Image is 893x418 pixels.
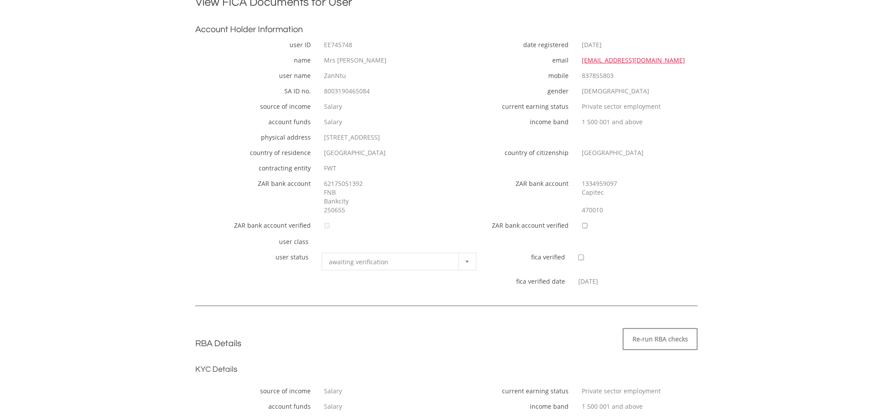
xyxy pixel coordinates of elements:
[260,102,311,111] label: source of income
[576,148,698,157] div: [GEOGRAPHIC_DATA]
[259,164,311,172] label: contracting entity
[258,179,311,188] label: ZAR bank account
[250,148,311,157] label: country of residence
[505,148,569,157] label: country of citizenship
[261,133,311,141] label: physical address
[530,118,569,126] label: income band
[318,71,440,80] div: ZanNtu
[294,56,311,64] label: name
[576,387,698,396] div: Private sector employment
[516,179,569,188] label: ZAR bank account
[195,337,698,350] h2: RBA Details
[275,253,309,261] label: user status
[318,102,440,111] div: Salary
[318,41,440,49] div: EE745748
[516,277,565,285] label: fica verified date
[318,133,440,142] div: [STREET_ADDRESS]
[553,56,569,64] label: email
[572,277,689,286] div: [DATE]
[576,402,698,411] div: 1 500 001 and above
[318,148,440,157] div: [GEOGRAPHIC_DATA]
[318,56,440,65] div: Mrs [PERSON_NAME]
[576,71,698,80] div: 837855803
[285,87,311,95] label: SA ID no.
[492,221,569,229] label: ZAR bank account verified
[279,71,311,80] label: user name
[318,87,440,96] div: 8003190465084
[329,253,456,271] span: awaiting verification
[260,387,311,395] label: source of income
[318,387,440,396] div: Salary
[279,237,309,246] label: user class
[524,41,569,49] label: date registered
[576,118,698,126] div: 1 500 001 and above
[318,179,440,215] div: 62175051392 FNB Bankcity 250655
[318,118,440,126] div: Salary
[234,221,311,229] label: ZAR bank account verified
[269,118,311,126] label: account funds
[531,253,565,261] label: fica verified
[576,87,698,96] div: [DEMOGRAPHIC_DATA]
[195,23,698,36] h2: Account Holder Information
[548,87,569,95] label: gender
[576,179,698,215] div: 1334959097 Capitec 470010
[502,387,569,395] label: current earning status
[195,363,698,376] h3: KYC Details
[530,402,569,411] label: income band
[290,41,311,49] label: user ID
[582,56,685,64] a: [EMAIL_ADDRESS][DOMAIN_NAME]
[318,402,440,411] div: Salary
[269,402,311,411] label: account funds
[318,164,440,173] div: FWT
[576,102,698,111] div: Private sector employment
[549,71,569,80] label: mobile
[623,328,698,350] a: Re-run RBA checks
[576,41,698,49] div: [DATE]
[502,102,569,111] label: current earning status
